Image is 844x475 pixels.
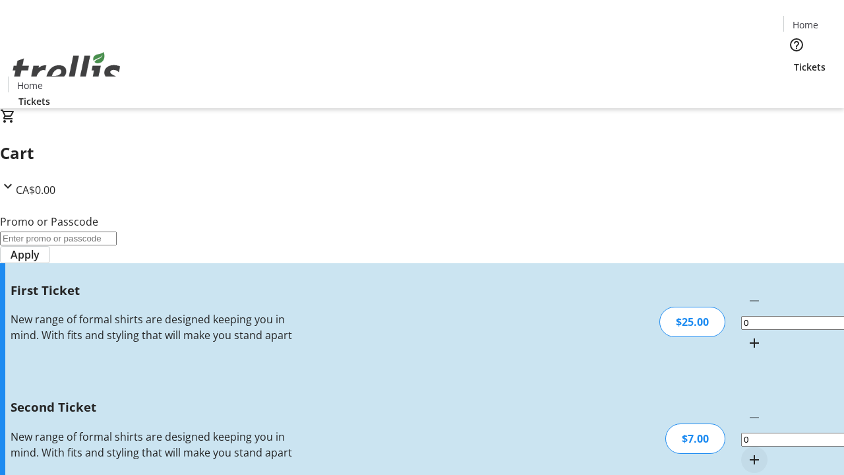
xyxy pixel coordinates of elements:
[794,60,826,74] span: Tickets
[16,183,55,197] span: CA$0.00
[741,330,768,356] button: Increment by one
[783,60,836,74] a: Tickets
[11,281,299,300] h3: First Ticket
[784,18,826,32] a: Home
[659,307,725,337] div: $25.00
[665,424,725,454] div: $7.00
[793,18,818,32] span: Home
[783,74,810,100] button: Cart
[11,398,299,416] h3: Second Ticket
[9,79,51,92] a: Home
[11,311,299,343] div: New range of formal shirts are designed keeping you in mind. With fits and styling that will make...
[17,79,43,92] span: Home
[8,94,61,108] a: Tickets
[8,38,125,104] img: Orient E2E Organization 0iFQ4CTjzl's Logo
[18,94,50,108] span: Tickets
[11,429,299,460] div: New range of formal shirts are designed keeping you in mind. With fits and styling that will make...
[783,32,810,58] button: Help
[741,447,768,473] button: Increment by one
[11,247,40,263] span: Apply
